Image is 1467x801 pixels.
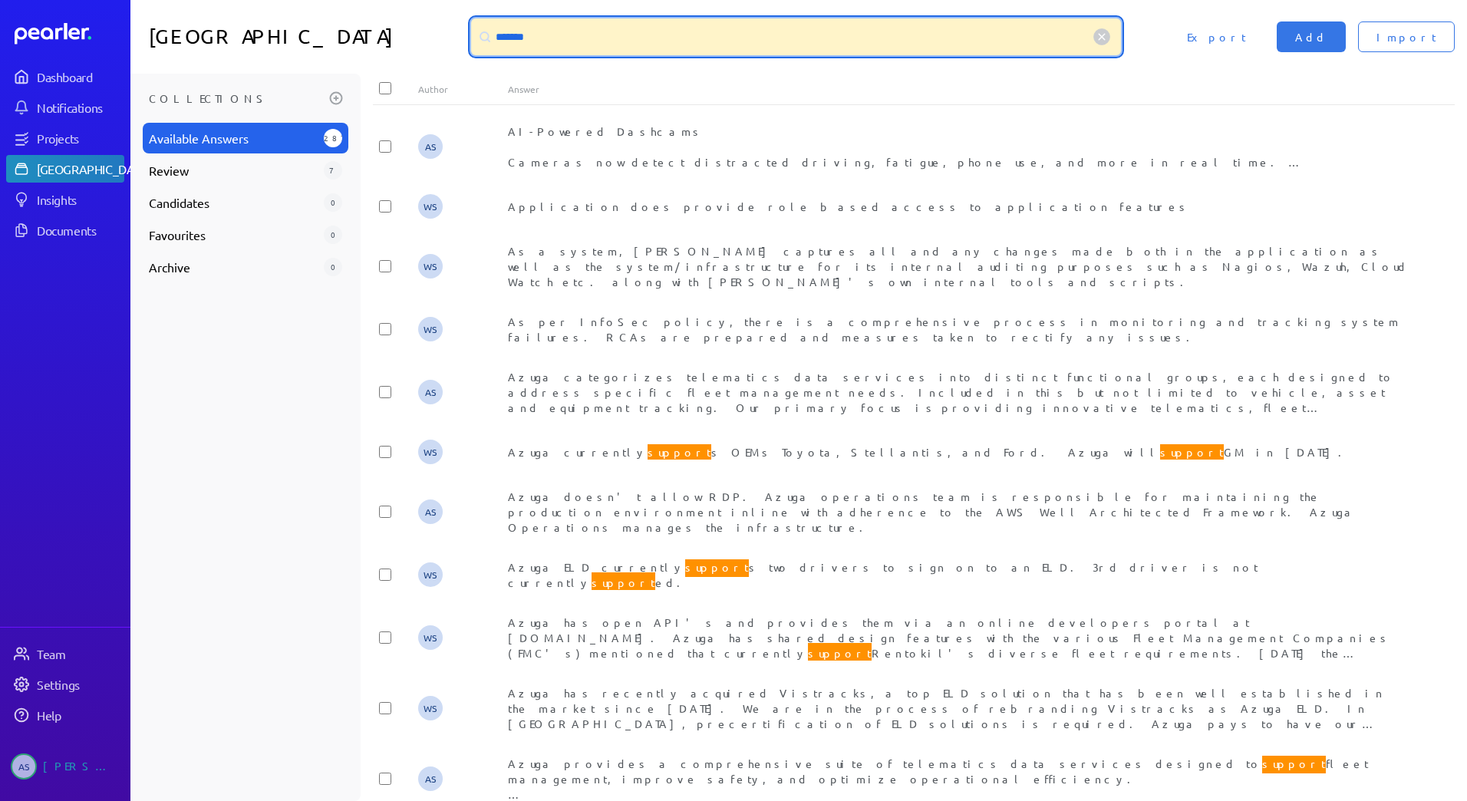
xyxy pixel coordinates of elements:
[418,499,443,524] span: Audrie Stefanini
[11,753,37,780] span: Audrie Stefanini
[149,86,324,110] h3: Collections
[418,317,443,341] span: Wesley Simpson
[418,696,443,720] span: Wesley Simpson
[37,222,123,238] div: Documents
[1376,29,1436,44] span: Import
[508,615,1391,706] span: Azuga has open API's and provides them via an online developers portal at [DOMAIN_NAME]. Azuga ha...
[685,557,749,577] span: support
[149,226,318,244] span: Favourites
[418,440,443,464] span: Wesley Simpson
[648,442,711,462] span: support
[37,69,123,84] div: Dashboard
[1358,21,1455,52] button: Import
[149,18,465,55] h1: [GEOGRAPHIC_DATA]
[508,199,1190,213] span: Application does provide role based access to application features
[1262,753,1326,773] span: support
[6,155,124,183] a: [GEOGRAPHIC_DATA]
[508,83,1409,95] div: Answer
[6,186,124,213] a: Insights
[43,753,120,780] div: [PERSON_NAME]
[418,380,443,404] span: Audrie Stefanini
[324,258,342,276] div: 0
[37,161,151,176] div: [GEOGRAPHIC_DATA]
[418,83,508,95] div: Author
[6,640,124,667] a: Team
[37,192,123,207] div: Insights
[1160,442,1224,462] span: support
[149,258,318,276] span: Archive
[418,254,443,279] span: Wesley Simpson
[418,766,443,791] span: Audrie Stefanini
[418,625,443,650] span: Wesley Simpson
[149,161,318,180] span: Review
[508,489,1357,534] span: Azuga doesn't allow RDP. Azuga operations team is responsible for maintaining the production envi...
[592,572,655,592] span: support
[418,134,443,159] span: Audrie Stefanini
[37,100,123,115] div: Notifications
[37,646,123,661] div: Team
[6,124,124,152] a: Projects
[1169,21,1264,52] button: Export
[6,747,124,786] a: AS[PERSON_NAME]
[418,194,443,219] span: Wesley Simpson
[1187,29,1246,44] span: Export
[6,216,124,244] a: Documents
[508,442,1351,462] span: Azuga currently s OEMs Toyota, Stellantis, and Ford. Azuga will GM in [DATE].
[149,193,318,212] span: Candidates
[6,701,124,729] a: Help
[37,707,123,723] div: Help
[15,23,124,44] a: Dashboard
[1277,21,1346,52] button: Add
[324,161,342,180] div: 7
[324,193,342,212] div: 0
[508,315,1400,344] span: As per InfoSec policy, there is a comprehensive process in monitoring and tracking system failure...
[6,63,124,91] a: Dashboard
[1295,29,1327,44] span: Add
[6,671,124,698] a: Settings
[324,129,342,147] div: 287
[6,94,124,121] a: Notifications
[508,244,1409,288] span: As a system, [PERSON_NAME] captures all and any changes made both in the application as well as t...
[37,130,123,146] div: Projects
[37,677,123,692] div: Settings
[149,129,318,147] span: Available Answers
[418,562,443,587] span: Wesley Simpson
[808,643,872,663] span: support
[324,226,342,244] div: 0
